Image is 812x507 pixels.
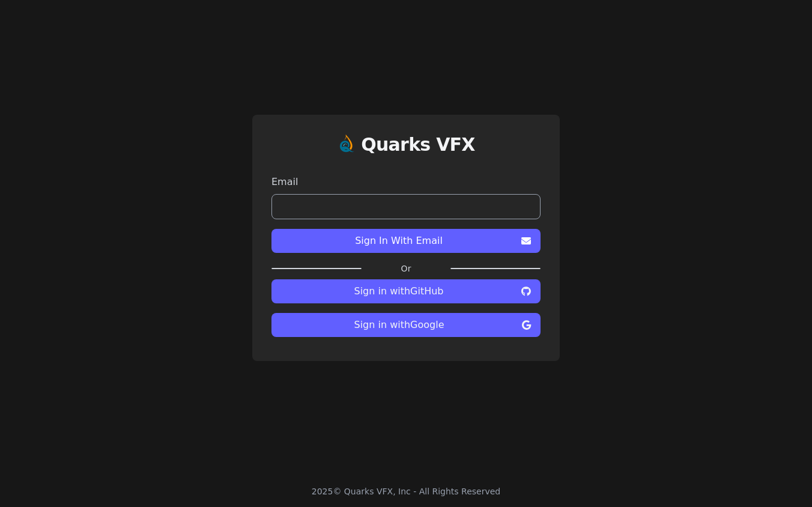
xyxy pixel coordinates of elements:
span: Sign in with Google [281,318,517,332]
h1: Quarks VFX [361,134,475,156]
span: Sign In With Email [281,234,517,248]
a: Quarks VFX [361,134,475,165]
button: Sign in withGitHub [271,279,541,303]
span: Sign in with GitHub [281,284,517,299]
button: Sign In With Email [271,229,541,253]
label: Email [271,175,541,189]
button: Sign in withGoogle [271,313,541,337]
label: Or [362,263,450,275]
div: 2025 © Quarks VFX, Inc - All Rights Reserved [312,485,501,497]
